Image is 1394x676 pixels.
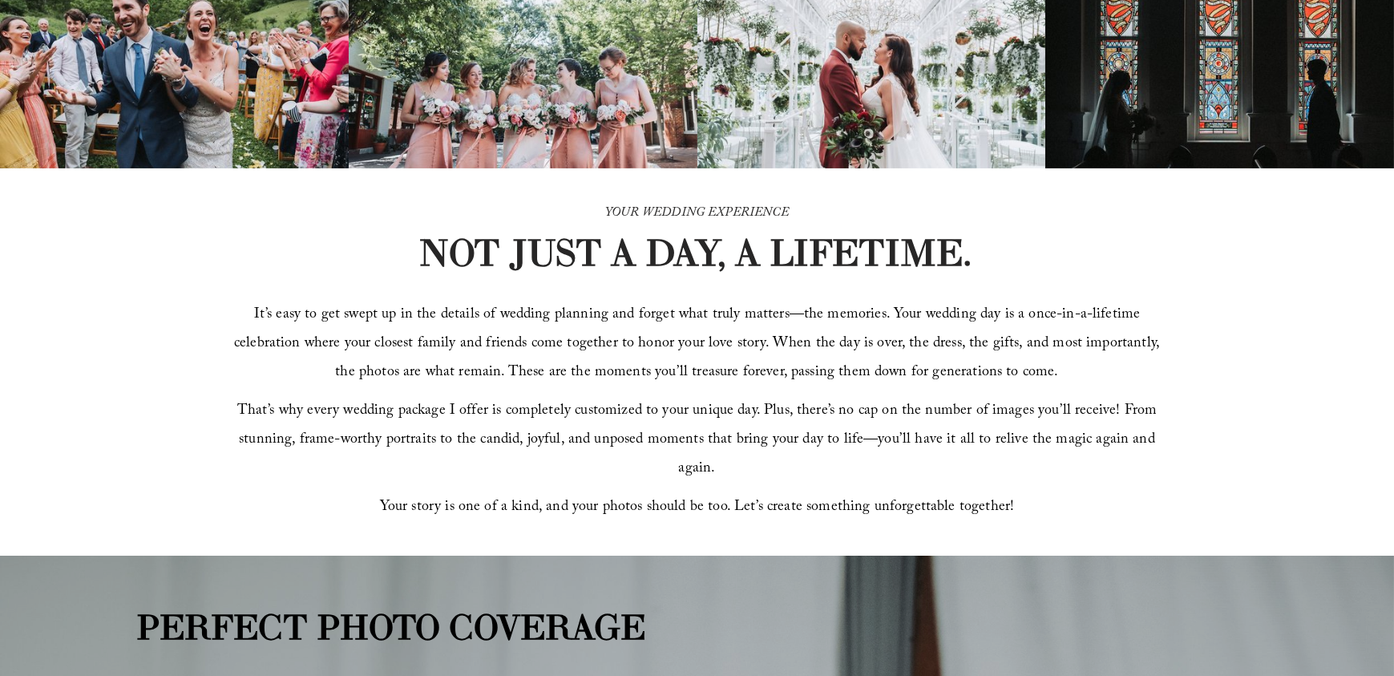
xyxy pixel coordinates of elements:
em: YOUR WEDDING EXPERIENCE [605,203,789,225]
strong: PERFECT PHOTO COVERAGE [136,605,645,649]
span: It’s easy to get swept up in the details of wedding planning and forget what truly matters—the me... [234,303,1164,386]
span: Your story is one of a kind, and your photos should be too. Let’s create something unforgettable ... [380,496,1015,520]
strong: NOT JUST A DAY, A LIFETIME. [418,229,972,276]
span: That’s why every wedding package I offer is completely customized to your unique day. Plus, there... [237,399,1162,482]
